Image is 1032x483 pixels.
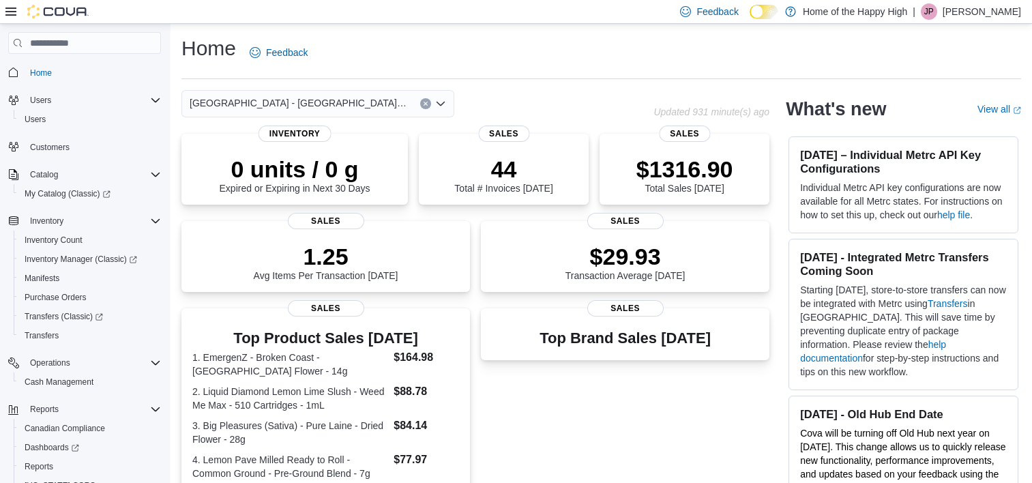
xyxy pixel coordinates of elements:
[25,166,63,183] button: Catalog
[25,166,161,183] span: Catalog
[3,91,166,110] button: Users
[19,270,161,287] span: Manifests
[25,330,59,341] span: Transfers
[800,283,1007,379] p: Starting [DATE], store-to-store transfers can now be integrated with Metrc using in [GEOGRAPHIC_D...
[25,311,103,322] span: Transfers (Classic)
[30,169,58,180] span: Catalog
[14,307,166,326] a: Transfers (Classic)
[19,232,161,248] span: Inventory Count
[800,407,1007,421] h3: [DATE] - Old Hub End Date
[750,5,778,19] input: Dark Mode
[394,349,459,366] dd: $164.98
[14,457,166,476] button: Reports
[750,19,750,20] span: Dark Mode
[25,461,53,472] span: Reports
[19,458,59,475] a: Reports
[19,111,161,128] span: Users
[928,298,968,309] a: Transfers
[636,156,733,194] div: Total Sales [DATE]
[254,243,398,281] div: Avg Items Per Transaction [DATE]
[25,213,69,229] button: Inventory
[19,327,64,344] a: Transfers
[14,184,166,203] a: My Catalog (Classic)
[25,114,46,125] span: Users
[786,98,886,120] h2: What's new
[800,148,1007,175] h3: [DATE] – Individual Metrc API Key Configurations
[435,98,446,109] button: Open list of options
[696,5,738,18] span: Feedback
[3,400,166,419] button: Reports
[19,420,161,437] span: Canadian Compliance
[25,92,57,108] button: Users
[19,439,161,456] span: Dashboards
[192,351,388,378] dt: 1. EmergenZ - Broken Coast - [GEOGRAPHIC_DATA] Flower - 14g
[27,5,89,18] img: Cova
[25,273,59,284] span: Manifests
[1013,106,1021,115] svg: External link
[181,35,236,62] h1: Home
[3,211,166,231] button: Inventory
[19,289,161,306] span: Purchase Orders
[659,126,710,142] span: Sales
[478,126,529,142] span: Sales
[192,385,388,412] dt: 2. Liquid Diamond Lemon Lime Slush - Weed Me Max - 510 Cartridges - 1mL
[19,374,99,390] a: Cash Management
[30,216,63,226] span: Inventory
[25,442,79,453] span: Dashboards
[19,111,51,128] a: Users
[254,243,398,270] p: 1.25
[19,186,116,202] a: My Catalog (Classic)
[14,326,166,345] button: Transfers
[244,39,313,66] a: Feedback
[25,377,93,387] span: Cash Management
[14,250,166,269] a: Inventory Manager (Classic)
[25,235,83,246] span: Inventory Count
[14,110,166,129] button: Users
[913,3,915,20] p: |
[220,156,370,183] p: 0 units / 0 g
[192,419,388,446] dt: 3. Big Pleasures (Sativa) - Pure Laine - Dried Flower - 28g
[19,289,92,306] a: Purchase Orders
[288,300,364,317] span: Sales
[803,3,907,20] p: Home of the Happy High
[3,62,166,82] button: Home
[25,65,57,81] a: Home
[288,213,364,229] span: Sales
[220,156,370,194] div: Expired or Expiring in Next 30 Days
[30,357,70,368] span: Operations
[943,3,1021,20] p: [PERSON_NAME]
[30,95,51,106] span: Users
[30,142,70,153] span: Customers
[30,404,59,415] span: Reports
[800,181,1007,222] p: Individual Metrc API key configurations are now available for all Metrc states. For instructions ...
[25,213,161,229] span: Inventory
[420,98,431,109] button: Clear input
[565,243,685,270] p: $29.93
[14,231,166,250] button: Inventory Count
[19,232,88,248] a: Inventory Count
[800,250,1007,278] h3: [DATE] - Integrated Metrc Transfers Coming Soon
[19,251,143,267] a: Inventory Manager (Classic)
[25,401,161,418] span: Reports
[653,106,769,117] p: Updated 931 minute(s) ago
[3,137,166,157] button: Customers
[14,269,166,288] button: Manifests
[25,138,161,156] span: Customers
[259,126,331,142] span: Inventory
[454,156,552,194] div: Total # Invoices [DATE]
[937,209,970,220] a: help file
[14,372,166,392] button: Cash Management
[25,92,161,108] span: Users
[394,452,459,468] dd: $77.97
[30,68,52,78] span: Home
[19,251,161,267] span: Inventory Manager (Classic)
[587,300,664,317] span: Sales
[266,46,308,59] span: Feedback
[14,288,166,307] button: Purchase Orders
[192,453,388,480] dt: 4. Lemon Pave Milled Ready to Roll - Common Ground - Pre-Ground Blend - 7g
[14,438,166,457] a: Dashboards
[924,3,934,20] span: JP
[25,292,87,303] span: Purchase Orders
[19,420,110,437] a: Canadian Compliance
[25,423,105,434] span: Canadian Compliance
